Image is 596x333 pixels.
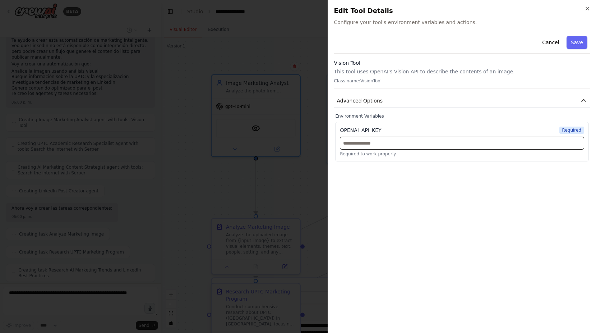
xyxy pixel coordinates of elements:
p: Required to work properly. [340,151,584,157]
p: This tool uses OpenAI's Vision API to describe the contents of an image. [334,68,590,75]
button: Save [567,36,587,49]
p: Class name: VisionTool [334,78,590,84]
span: Configure your tool's environment variables and actions. [334,19,590,26]
label: Environment Variables [335,113,589,119]
span: Required [559,127,584,134]
button: Cancel [538,36,563,49]
span: Advanced Options [337,97,383,104]
div: OPENAI_API_KEY [340,127,381,134]
button: Advanced Options [334,94,590,108]
h2: Edit Tool Details [334,6,590,16]
h3: Vision Tool [334,59,590,67]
